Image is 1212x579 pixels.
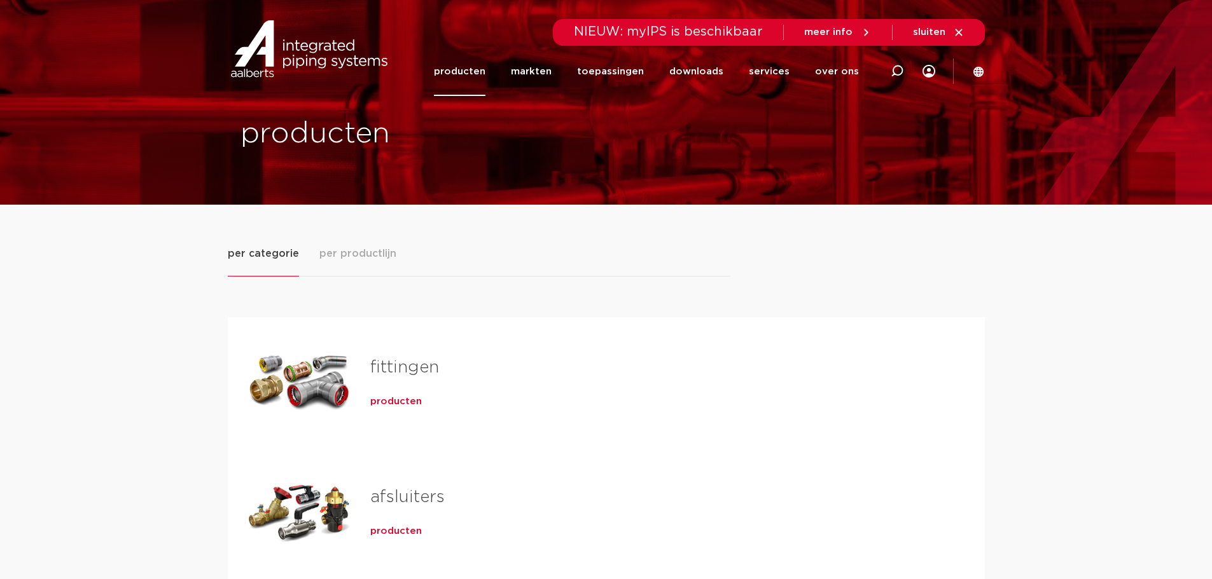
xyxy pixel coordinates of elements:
h1: producten [240,114,600,154]
a: producten [434,47,485,96]
a: producten [370,395,422,408]
span: NIEUW: myIPS is beschikbaar [574,25,763,38]
a: sluiten [913,27,965,38]
a: services [749,47,790,96]
span: meer info [804,27,853,37]
a: markten [511,47,552,96]
nav: Menu [434,47,859,96]
span: per categorie [228,246,299,261]
a: downloads [669,47,723,96]
span: sluiten [913,27,945,37]
a: over ons [815,47,859,96]
a: afsluiters [370,489,445,505]
span: per productlijn [319,246,396,261]
a: producten [370,525,422,538]
div: my IPS [923,57,935,85]
a: meer info [804,27,872,38]
a: toepassingen [577,47,644,96]
a: fittingen [370,359,439,376]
